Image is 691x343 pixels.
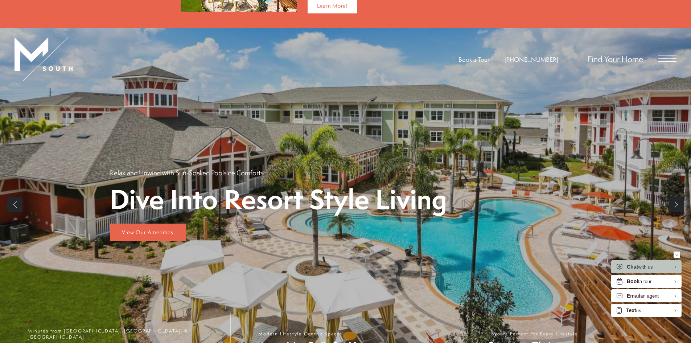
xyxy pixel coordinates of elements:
a: Book a Tour [458,55,489,64]
span: View Our Amenities [122,228,173,236]
p: Relax and Unwind with Sun-Soaked Poolside Comforts [110,168,263,177]
a: View Our Amenities [110,224,186,241]
button: Open Menu [658,56,676,62]
a: Next [669,197,684,212]
span: Layouts Perfect For Every Lifestyle [489,331,578,337]
p: Dive Into Resort Style Living [110,185,447,213]
img: MSouth [15,37,73,81]
a: Previous [7,197,22,212]
span: [PHONE_NUMBER] [505,55,558,64]
a: Call Us at 813-570-8014 [505,55,558,64]
span: Modern Lifestyle Centric Spaces [258,331,367,337]
a: Find Your Home [588,53,643,65]
span: Minutes from [GEOGRAPHIC_DATA], [GEOGRAPHIC_DATA], & [GEOGRAPHIC_DATA] [28,328,223,340]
